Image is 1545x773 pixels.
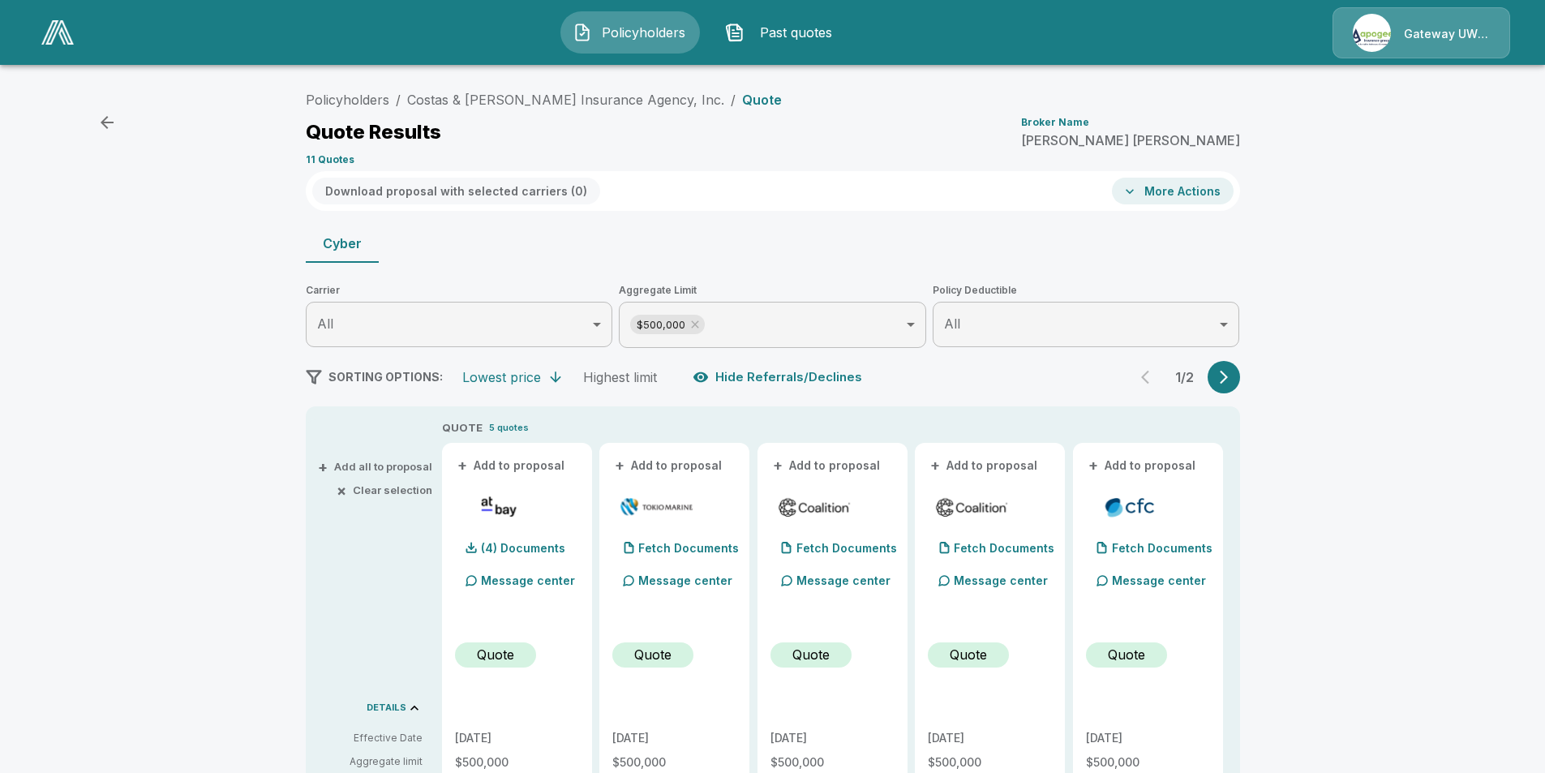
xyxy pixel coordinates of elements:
[933,282,1240,298] span: Policy Deductible
[319,754,423,769] p: Aggregate limit
[950,645,987,664] p: Quote
[462,369,541,385] div: Lowest price
[306,155,354,165] p: 11 Quotes
[457,460,467,471] span: +
[1086,757,1210,768] p: $500,000
[318,462,328,472] span: +
[306,282,613,298] span: Carrier
[306,92,389,108] a: Policyholders
[770,732,895,744] p: [DATE]
[630,315,705,334] div: $500,000
[928,732,1052,744] p: [DATE]
[321,462,432,472] button: +Add all to proposal
[934,495,1010,519] img: coalitioncyberadmitted
[312,178,600,204] button: Download proposal with selected carriers (0)
[944,316,960,332] span: All
[773,460,783,471] span: +
[731,90,736,110] li: /
[619,495,694,519] img: tmhcccyber
[928,757,1052,768] p: $500,000
[792,645,830,664] p: Quote
[1169,371,1201,384] p: 1 / 2
[455,457,569,475] button: +Add to proposal
[1021,118,1089,127] p: Broker Name
[1088,460,1098,471] span: +
[954,543,1054,554] p: Fetch Documents
[713,11,852,54] button: Past quotes IconPast quotes
[573,23,592,42] img: Policyholders Icon
[742,93,782,106] p: Quote
[477,645,514,664] p: Quote
[954,572,1048,589] p: Message center
[619,282,926,298] span: Aggregate Limit
[928,457,1041,475] button: +Add to proposal
[319,731,423,745] p: Effective Date
[634,645,672,664] p: Quote
[455,732,579,744] p: [DATE]
[328,370,443,384] span: SORTING OPTIONS:
[367,703,406,712] p: DETAILS
[396,90,401,110] li: /
[1112,543,1212,554] p: Fetch Documents
[612,457,726,475] button: +Add to proposal
[481,572,575,589] p: Message center
[612,732,736,744] p: [DATE]
[306,90,782,110] nav: breadcrumb
[407,92,724,108] a: Costas & [PERSON_NAME] Insurance Agency, Inc.
[455,757,579,768] p: $500,000
[770,457,884,475] button: +Add to proposal
[489,421,529,435] p: 5 quotes
[340,485,432,496] button: ×Clear selection
[770,757,895,768] p: $500,000
[638,543,739,554] p: Fetch Documents
[306,122,441,142] p: Quote Results
[751,23,840,42] span: Past quotes
[1112,178,1234,204] button: More Actions
[337,485,346,496] span: ×
[1108,645,1145,664] p: Quote
[481,543,565,554] p: (4) Documents
[1086,457,1200,475] button: +Add to proposal
[583,369,657,385] div: Highest limit
[1021,134,1240,147] p: [PERSON_NAME] [PERSON_NAME]
[638,572,732,589] p: Message center
[1112,572,1206,589] p: Message center
[612,757,736,768] p: $500,000
[630,316,692,334] span: $500,000
[461,495,537,519] img: atbaycybersurplus
[599,23,688,42] span: Policyholders
[930,460,940,471] span: +
[777,495,852,519] img: coalitioncyber
[725,23,745,42] img: Past quotes Icon
[796,543,897,554] p: Fetch Documents
[560,11,700,54] button: Policyholders IconPolicyholders
[689,362,869,393] button: Hide Referrals/Declines
[615,460,624,471] span: +
[41,20,74,45] img: AA Logo
[1092,495,1168,519] img: cfccyber
[796,572,891,589] p: Message center
[442,420,483,436] p: QUOTE
[317,316,333,332] span: All
[306,224,379,263] button: Cyber
[1086,732,1210,744] p: [DATE]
